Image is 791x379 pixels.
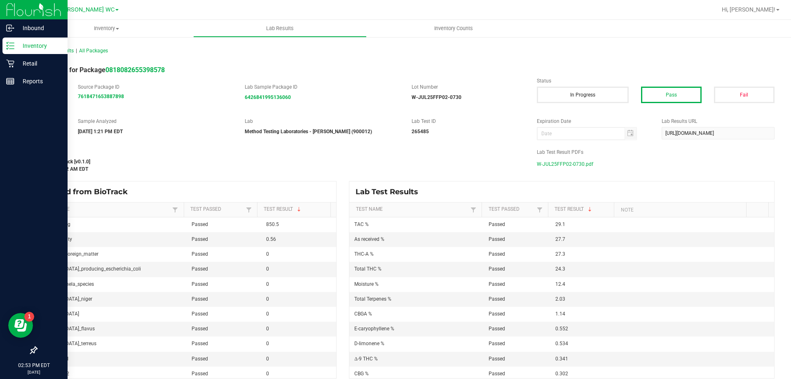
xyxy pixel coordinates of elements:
[14,23,64,33] p: Inbound
[489,371,505,377] span: Passed
[537,87,629,103] button: In Progress
[423,25,484,32] span: Inventory Counts
[192,341,208,346] span: Passed
[296,206,302,213] span: Sortable
[722,6,775,13] span: Hi, [PERSON_NAME]!
[489,281,505,287] span: Passed
[468,205,478,215] a: Filter
[245,94,291,100] a: 6426841995136060
[537,77,775,85] label: Status
[266,266,269,272] span: 0
[555,221,565,227] span: 29.1
[555,236,565,242] span: 27.7
[24,312,34,322] iframe: Resource center unread badge
[6,42,14,50] inline-svg: Inventory
[78,83,232,91] label: Source Package ID
[43,187,134,196] span: Synced from BioTrack
[489,311,505,317] span: Passed
[367,20,540,37] a: Inventory Counts
[20,25,193,32] span: Inventory
[192,281,208,287] span: Passed
[266,281,269,287] span: 0
[412,129,429,134] strong: 265485
[266,251,269,257] span: 0
[43,206,170,213] a: Test NameSortable
[354,281,379,287] span: Moisture %
[662,118,775,125] label: Lab Results URL
[78,118,232,125] label: Sample Analyzed
[354,356,378,362] span: Δ-9 THC %
[489,266,505,272] span: Passed
[42,251,98,257] span: filth_feces_foreign_matter
[555,281,565,287] span: 12.4
[266,356,269,362] span: 0
[412,94,461,100] strong: W-JUL25FFP02-0730
[354,341,384,346] span: D-limonene %
[555,206,611,213] a: Test ResultSortable
[555,356,568,362] span: 0.341
[245,129,372,134] strong: Method Testing Laboratories - [PERSON_NAME] (900012)
[537,158,593,170] span: W-JUL25FFP02-0730.pdf
[555,296,565,302] span: 2.03
[714,87,775,103] button: Fail
[587,206,593,213] span: Sortable
[266,326,269,332] span: 0
[356,187,424,196] span: Lab Test Results
[14,59,64,68] p: Retail
[245,83,399,91] label: Lab Sample Package ID
[489,296,505,302] span: Passed
[489,356,505,362] span: Passed
[42,341,96,346] span: [MEDICAL_DATA]_terreus
[78,129,123,134] strong: [DATE] 1:21 PM EDT
[192,356,208,362] span: Passed
[193,20,367,37] a: Lab Results
[78,94,124,99] a: 7618471653887898
[489,236,505,242] span: Passed
[354,266,381,272] span: Total THC %
[266,296,269,302] span: 0
[555,341,568,346] span: 0.534
[266,311,269,317] span: 0
[489,221,505,227] span: Passed
[535,205,545,215] a: Filter
[36,66,165,74] span: Lab Result for Package
[555,251,565,257] span: 27.3
[192,266,208,272] span: Passed
[555,266,565,272] span: 24.3
[555,326,568,332] span: 0.552
[489,251,505,257] span: Passed
[8,313,33,338] iframe: Resource center
[244,205,254,215] a: Filter
[614,202,746,217] th: Note
[42,326,95,332] span: [MEDICAL_DATA]_flavus
[354,371,369,377] span: CBG %
[412,118,524,125] label: Lab Test ID
[36,148,524,156] label: Last Modified
[105,66,165,74] strong: 0818082655398578
[4,369,64,375] p: [DATE]
[192,236,208,242] span: Passed
[192,311,208,317] span: Passed
[6,24,14,32] inline-svg: Inbound
[42,281,94,287] span: any_salmonela_species
[245,118,399,125] label: Lab
[641,87,702,103] button: Pass
[537,118,650,125] label: Expiration Date
[489,206,535,213] a: Test PassedSortable
[266,341,269,346] span: 0
[354,311,372,317] span: CBGA %
[255,25,305,32] span: Lab Results
[489,341,505,346] span: Passed
[49,6,115,13] span: St. [PERSON_NAME] WC
[266,221,279,227] span: 850.5
[354,296,391,302] span: Total Terpenes %
[4,362,64,369] p: 02:53 PM EDT
[192,371,208,377] span: Passed
[356,206,468,213] a: Test NameSortable
[354,326,394,332] span: E-caryophyllene %
[192,326,208,332] span: Passed
[489,326,505,332] span: Passed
